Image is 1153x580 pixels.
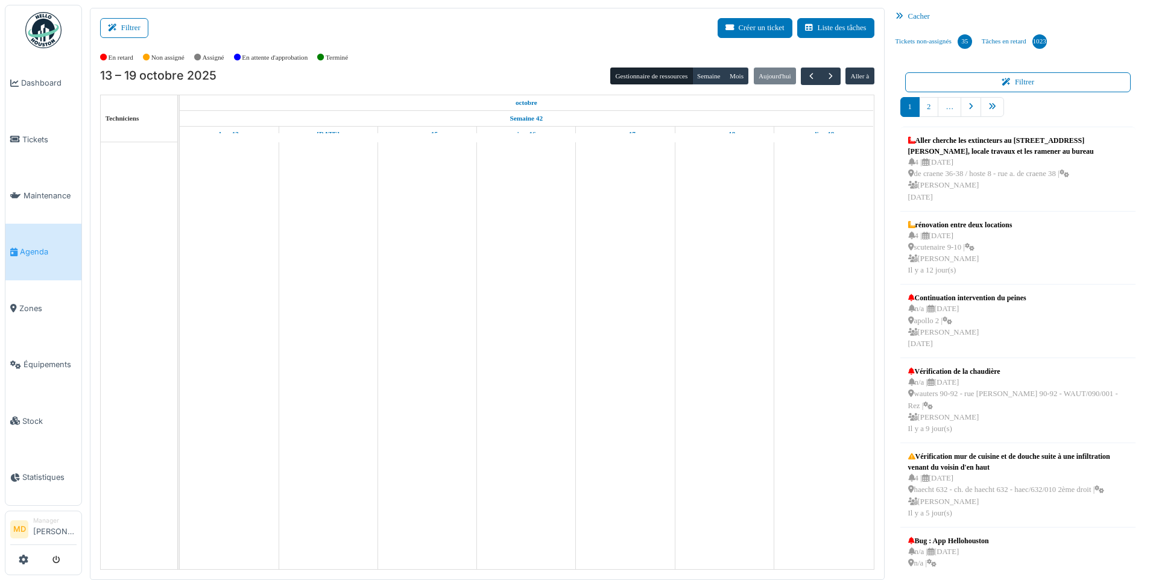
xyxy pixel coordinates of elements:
a: 15 octobre 2025 [414,127,441,142]
div: 35 [958,34,972,49]
button: Aujourd'hui [754,68,796,84]
a: Stock [5,392,81,449]
button: Aller à [845,68,874,84]
a: Dashboard [5,55,81,111]
div: rénovation entre deux locations [908,219,1012,230]
span: Tickets [22,134,77,145]
div: Vérification de la chaudière [908,366,1128,377]
a: 2 [919,97,938,117]
div: Bug : App Hellohouston [908,535,989,546]
label: En attente d'approbation [242,52,308,63]
a: 19 octobre 2025 [810,127,837,142]
button: Filtrer [100,18,148,38]
a: MD Manager[PERSON_NAME] [10,516,77,545]
nav: pager [900,97,1136,127]
div: 4 | [DATE] haecht 632 - ch. de haecht 632 - haec/632/010 2ème droit | [PERSON_NAME] Il y a 5 jour(s) [908,473,1128,519]
div: n/a | [DATE] wauters 90-92 - rue [PERSON_NAME] 90-92 - WAUT/090/001 - Rez | [PERSON_NAME] Il y a ... [908,377,1128,435]
a: 13 octobre 2025 [216,127,242,142]
a: Aller cherche les extincteurs au [STREET_ADDRESS][PERSON_NAME], locale travaux et les ramener au ... [905,132,1131,206]
a: 14 octobre 2025 [314,127,343,142]
div: n/a | [DATE] apollo 2 | [PERSON_NAME] [DATE] [908,303,1026,350]
div: Continuation intervention du peines [908,292,1026,303]
span: Maintenance [24,190,77,201]
a: 13 octobre 2025 [513,95,540,110]
li: MD [10,520,28,538]
a: Maintenance [5,168,81,224]
a: Équipements [5,336,81,392]
button: Semaine [692,68,725,84]
a: 1 [900,97,920,117]
div: Cacher [891,8,1146,25]
div: Aller cherche les extincteurs au [STREET_ADDRESS][PERSON_NAME], locale travaux et les ramener au ... [908,135,1128,157]
button: Liste des tâches [797,18,874,38]
a: 18 octobre 2025 [710,127,738,142]
a: … [938,97,961,117]
a: 17 octobre 2025 [612,127,639,142]
a: Vérification mur de cuisine et de douche suite à une infiltration venant du voisin d'en haut 4 |[... [905,448,1131,522]
button: Filtrer [905,72,1131,92]
div: 4 | [DATE] de craene 36-38 / hoste 8 - rue a. de craene 38 | [PERSON_NAME] [DATE] [908,157,1128,203]
img: Badge_color-CXgf-gQk.svg [25,12,62,48]
div: Manager [33,516,77,525]
button: Suivant [821,68,841,85]
span: Équipements [24,359,77,370]
span: Statistiques [22,471,77,483]
a: rénovation entre deux locations 4 |[DATE] scutenaire 9-10 | [PERSON_NAME]Il y a 12 jour(s) [905,216,1016,280]
a: Vérification de la chaudière n/a |[DATE] wauters 90-92 - rue [PERSON_NAME] 90-92 - WAUT/090/001 -... [905,363,1131,438]
button: Gestionnaire de ressources [610,68,692,84]
label: En retard [109,52,133,63]
a: Tâches en retard [977,25,1052,58]
label: Non assigné [151,52,185,63]
a: Tickets [5,111,81,167]
a: Zones [5,280,81,336]
button: Précédent [801,68,821,85]
span: Agenda [20,246,77,257]
span: Dashboard [21,77,77,89]
li: [PERSON_NAME] [33,516,77,542]
span: Stock [22,415,77,427]
span: Zones [19,303,77,314]
a: Continuation intervention du peines n/a |[DATE] apollo 2 | [PERSON_NAME][DATE] [905,289,1029,353]
h2: 13 – 19 octobre 2025 [100,69,216,83]
a: 16 octobre 2025 [514,127,539,142]
a: Tickets non-assignés [891,25,977,58]
a: Statistiques [5,449,81,505]
span: Techniciens [106,115,139,122]
label: Assigné [203,52,224,63]
div: 1023 [1032,34,1047,49]
div: 4 | [DATE] scutenaire 9-10 | [PERSON_NAME] Il y a 12 jour(s) [908,230,1012,277]
button: Créer un ticket [718,18,792,38]
label: Terminé [326,52,348,63]
a: Agenda [5,224,81,280]
div: Vérification mur de cuisine et de douche suite à une infiltration venant du voisin d'en haut [908,451,1128,473]
a: Semaine 42 [507,111,546,126]
button: Mois [725,68,749,84]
